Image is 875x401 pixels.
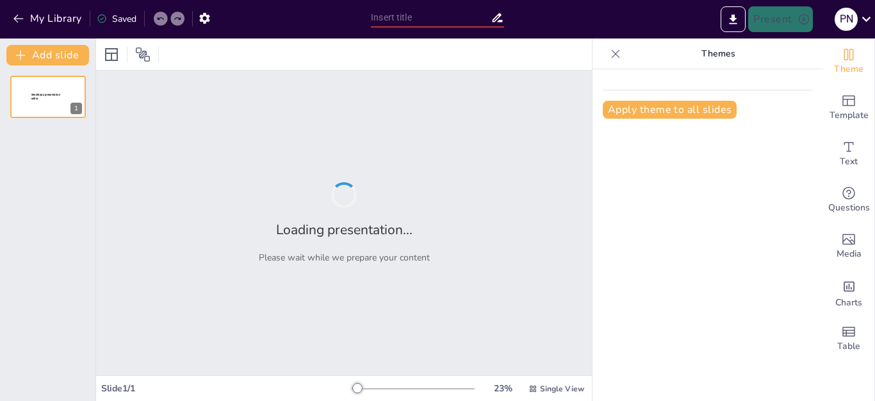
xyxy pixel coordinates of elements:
[823,223,874,269] div: Add images, graphics, shapes or video
[837,339,860,354] span: Table
[828,201,870,215] span: Questions
[823,269,874,316] div: Add charts and graphs
[135,47,151,62] span: Position
[101,382,352,395] div: Slide 1 / 1
[823,85,874,131] div: Add ready made slides
[70,103,82,114] div: 1
[835,6,858,32] button: P N
[259,252,430,264] p: Please wait while we prepare your content
[10,76,86,118] div: 1
[823,38,874,85] div: Change the overall theme
[830,108,869,123] span: Template
[10,8,87,29] button: My Library
[834,62,863,76] span: Theme
[721,6,746,32] button: Export to PowerPoint
[487,382,518,395] div: 23 %
[823,316,874,362] div: Add a table
[837,247,862,261] span: Media
[835,296,862,310] span: Charts
[603,101,737,119] button: Apply theme to all slides
[626,38,810,69] p: Themes
[748,6,812,32] button: Present
[835,8,858,31] div: P N
[6,45,89,65] button: Add slide
[840,155,858,169] span: Text
[823,177,874,223] div: Get real-time input from your audience
[371,8,491,27] input: Insert title
[276,221,413,239] h2: Loading presentation...
[823,131,874,177] div: Add text boxes
[101,44,122,65] div: Layout
[540,384,584,394] span: Single View
[31,93,60,100] span: Sendsteps presentation editor
[97,13,136,25] div: Saved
